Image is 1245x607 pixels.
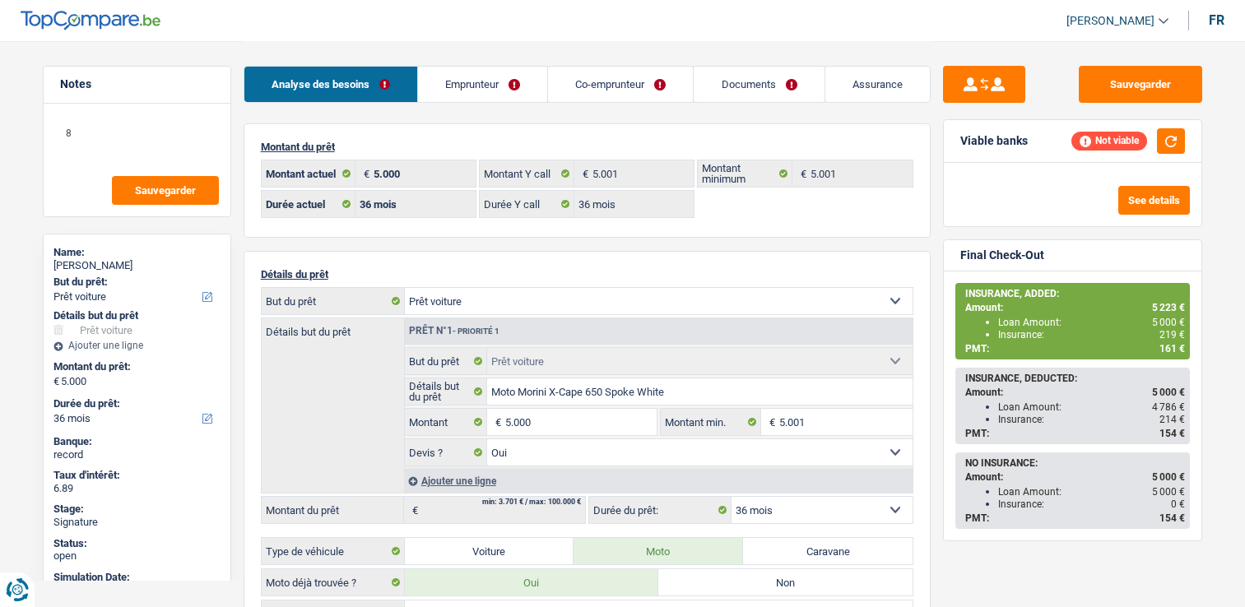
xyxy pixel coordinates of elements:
span: 154 € [1159,512,1185,524]
div: PMT: [965,428,1185,439]
label: Caravane [743,538,913,564]
div: Amount: [965,387,1185,398]
label: Moto [574,538,743,564]
label: Durée actuel [262,191,356,217]
div: NO INSURANCE: [965,457,1185,469]
button: See details [1118,186,1190,215]
a: Documents [694,67,824,102]
label: But du prêt [262,288,405,314]
span: 0 € [1171,498,1185,510]
a: [PERSON_NAME] [1053,7,1168,35]
label: Voiture [405,538,574,564]
span: 5 000 € [1152,387,1185,398]
div: Insurance: [998,329,1185,341]
span: 5 000 € [1152,486,1185,498]
div: Final Check-Out [960,248,1044,262]
div: Loan Amount: [998,486,1185,498]
span: 5 000 € [1152,471,1185,483]
label: Durée Y call [480,191,574,217]
div: Amount: [965,302,1185,313]
a: Co-emprunteur [548,67,693,102]
div: Loan Amount: [998,317,1185,328]
label: Devis ? [405,439,488,466]
span: 219 € [1159,329,1185,341]
div: Banque: [53,435,221,448]
label: Type de véhicule [262,538,405,564]
p: Montant du prêt [261,141,913,153]
span: € [792,160,811,187]
div: Taux d'intérêt: [53,469,221,482]
h5: Notes [60,77,214,91]
div: [PERSON_NAME] [53,259,221,272]
a: Analyse des besoins [244,67,417,102]
label: Montant du prêt [262,497,404,523]
div: Viable banks [960,134,1028,148]
div: 6.89 [53,482,221,495]
div: Ajouter une ligne [404,469,913,493]
label: Montant du prêt: [53,360,217,373]
label: Montant Y call [480,160,574,187]
span: € [53,375,59,388]
span: € [761,409,779,435]
div: Status: [53,537,221,550]
label: Détails but du prêt [405,378,488,405]
span: € [574,160,592,187]
div: Détails but du prêt [53,309,221,322]
div: Loan Amount: [998,401,1185,413]
p: Détails du prêt [261,268,913,280]
a: Assurance [825,67,930,102]
div: Simulation Date: [53,571,221,584]
span: Sauvegarder [135,185,196,196]
a: Emprunteur [418,67,547,102]
span: € [487,409,505,435]
div: Stage: [53,503,221,516]
div: record [53,448,221,461]
div: fr [1209,12,1224,28]
span: [PERSON_NAME] [1066,14,1154,28]
div: INSURANCE, DEDUCTED: [965,373,1185,384]
div: Insurance: [998,498,1185,510]
div: min: 3.701 € / max: 100.000 € [482,498,581,506]
button: Sauvegarder [112,176,219,205]
div: Name: [53,246,221,259]
div: PMT: [965,343,1185,354]
label: Montant [405,409,488,435]
span: 4 786 € [1152,401,1185,413]
label: Durée du prêt: [53,397,217,410]
div: Signature [53,516,221,529]
label: Montant minimum [698,160,792,187]
label: Oui [405,569,659,595]
label: Montant min. [661,409,761,435]
button: Sauvegarder [1079,66,1202,103]
label: Détails but du prêt [262,318,404,337]
div: Prêt n°1 [405,326,504,336]
div: Ajouter une ligne [53,340,221,351]
span: € [404,497,422,523]
label: Montant actuel [262,160,356,187]
div: open [53,549,221,563]
div: INSURANCE, ADDED: [965,288,1185,299]
div: Insurance: [998,414,1185,425]
label: But du prêt: [53,276,217,289]
label: Moto déjà trouvée ? [262,569,405,595]
div: Amount: [965,471,1185,483]
label: Non [658,569,913,595]
span: 5 000 € [1152,317,1185,328]
img: TopCompare Logo [21,11,160,30]
span: 154 € [1159,428,1185,439]
div: PMT: [965,512,1185,524]
label: Durée du prêt: [589,497,732,523]
span: 214 € [1159,414,1185,425]
div: Not viable [1071,132,1147,150]
span: - Priorité 1 [453,327,499,336]
label: But du prêt [405,348,488,374]
span: 161 € [1159,343,1185,354]
span: 5 223 € [1152,302,1185,313]
span: € [355,160,374,187]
